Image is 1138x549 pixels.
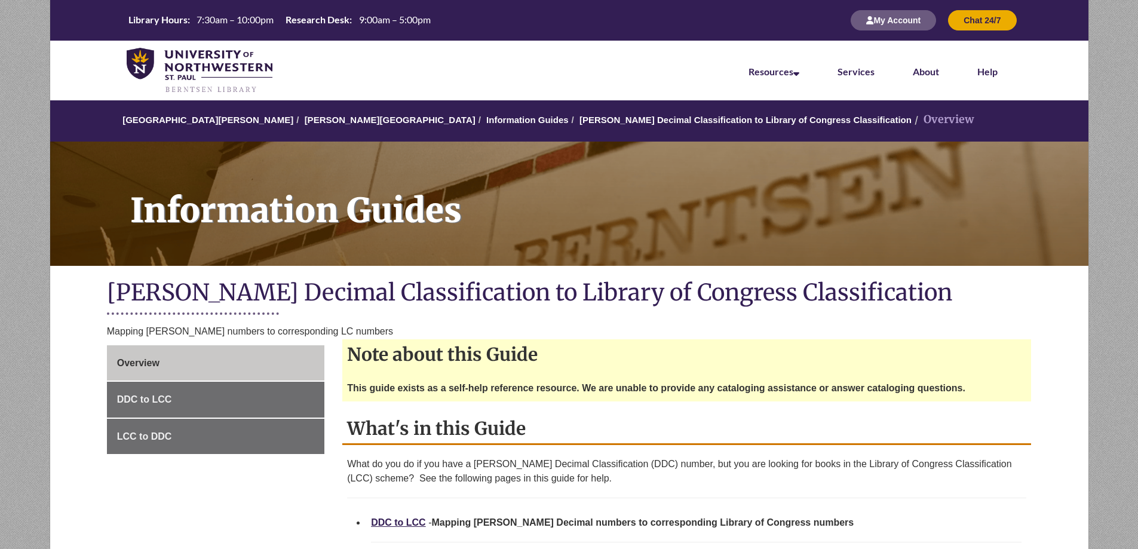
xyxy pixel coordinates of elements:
[912,111,974,128] li: Overview
[117,394,172,404] span: DDC to LCC
[486,115,569,125] a: Information Guides
[851,10,936,30] button: My Account
[347,457,1026,486] p: What do you do if you have a [PERSON_NAME] Decimal Classification (DDC) number, but you are looki...
[347,383,965,393] strong: This guide exists as a self-help reference resource. We are unable to provide any cataloging assi...
[107,278,1032,309] h1: [PERSON_NAME] Decimal Classification to Library of Congress Classification
[749,66,799,77] a: Resources
[579,115,912,125] a: [PERSON_NAME] Decimal Classification to Library of Congress Classification
[107,382,324,418] a: DDC to LCC
[117,358,159,368] span: Overview
[127,48,273,94] img: UNWSP Library Logo
[342,339,1031,369] h2: Note about this Guide
[838,66,875,77] a: Services
[107,326,393,336] span: Mapping [PERSON_NAME] numbers to corresponding LC numbers
[977,66,998,77] a: Help
[913,66,939,77] a: About
[117,142,1088,250] h1: Information Guides
[124,13,435,26] table: Hours Today
[197,14,274,25] span: 7:30am – 10:00pm
[305,115,476,125] a: [PERSON_NAME][GEOGRAPHIC_DATA]
[124,13,435,27] a: Hours Today
[124,13,192,26] th: Library Hours:
[107,419,324,455] a: LCC to DDC
[851,15,936,25] a: My Account
[117,431,172,441] span: LCC to DDC
[281,13,354,26] th: Research Desk:
[359,14,431,25] span: 9:00am – 5:00pm
[122,115,293,125] a: [GEOGRAPHIC_DATA][PERSON_NAME]
[342,413,1031,445] h2: What's in this Guide
[431,517,854,527] strong: Mapping [PERSON_NAME] Decimal numbers to corresponding Library of Congress numbers
[107,345,324,381] a: Overview
[107,345,324,455] div: Guide Page Menu
[948,15,1016,25] a: Chat 24/7
[50,142,1088,266] a: Information Guides
[371,517,426,527] a: DDC to LCC
[948,10,1016,30] button: Chat 24/7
